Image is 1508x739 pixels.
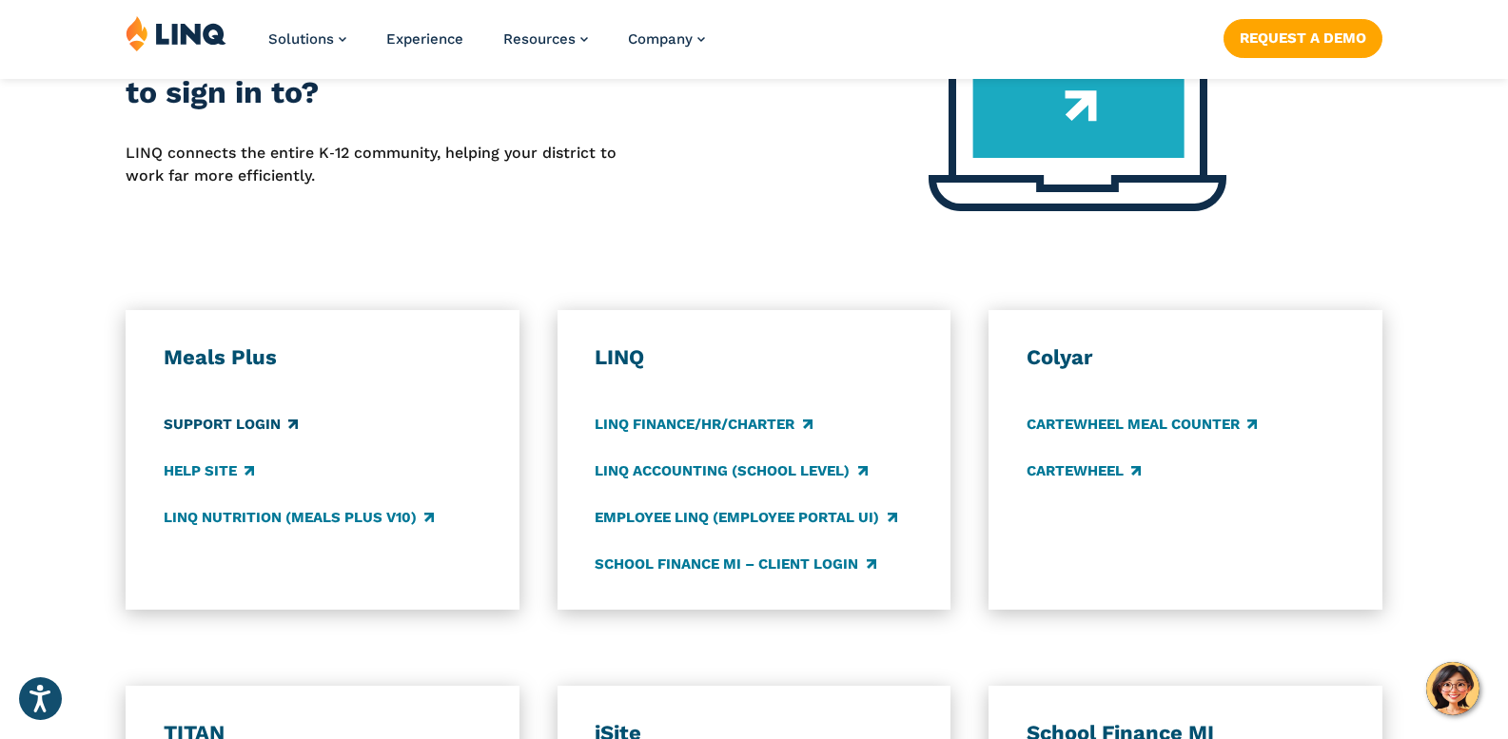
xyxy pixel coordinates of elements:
[386,30,463,48] a: Experience
[1027,344,1344,371] h3: Colyar
[126,142,627,188] p: LINQ connects the entire K‑12 community, helping your district to work far more efficiently.
[126,15,226,51] img: LINQ | K‑12 Software
[164,344,481,371] h3: Meals Plus
[595,344,912,371] h3: LINQ
[503,30,576,48] span: Resources
[628,30,705,48] a: Company
[268,30,334,48] span: Solutions
[595,554,875,574] a: School Finance MI – Client Login
[595,460,867,481] a: LINQ Accounting (school level)
[164,507,434,528] a: LINQ Nutrition (Meals Plus v10)
[1027,414,1257,435] a: CARTEWHEEL Meal Counter
[628,30,693,48] span: Company
[268,30,346,48] a: Solutions
[595,414,812,435] a: LINQ Finance/HR/Charter
[1224,15,1382,57] nav: Button Navigation
[503,30,588,48] a: Resources
[268,15,705,78] nav: Primary Navigation
[1224,19,1382,57] a: Request a Demo
[1027,460,1141,481] a: CARTEWHEEL
[595,507,896,528] a: Employee LINQ (Employee Portal UI)
[164,414,298,435] a: Support Login
[164,460,254,481] a: Help Site
[1426,662,1479,715] button: Hello, have a question? Let’s chat.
